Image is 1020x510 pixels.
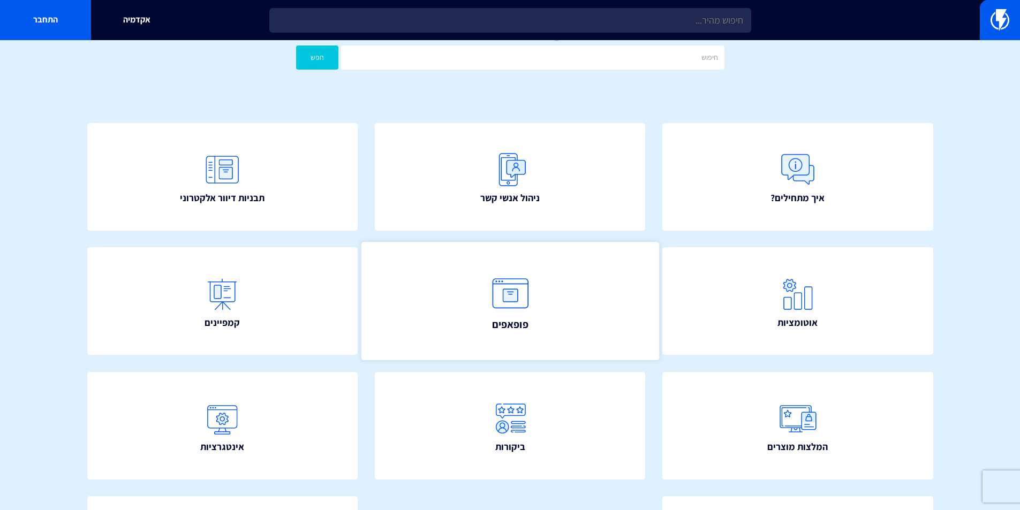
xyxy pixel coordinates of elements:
[662,372,933,479] a: המלצות מוצרים
[361,242,659,360] a: פופאפים
[87,123,358,231] a: תבניות דיוור אלקטרוני
[269,8,751,33] input: חיפוש מהיר...
[495,440,525,454] span: ביקורות
[375,372,646,479] a: ביקורות
[770,191,825,205] span: איך מתחילים?
[205,316,240,330] span: קמפיינים
[296,45,339,70] button: חפש
[662,247,933,355] a: אוטומציות
[180,191,265,205] span: תבניות דיוור אלקטרוני
[480,191,540,205] span: ניהול אנשי קשר
[87,247,358,355] a: קמפיינים
[341,45,724,70] input: חיפוש
[777,316,818,330] span: אוטומציות
[662,123,933,231] a: איך מתחילים?
[767,440,828,454] span: המלצות מוצרים
[492,317,528,332] span: פופאפים
[375,123,646,231] a: ניהול אנשי קשר
[87,372,358,479] a: אינטגרציות
[200,440,244,454] span: אינטגרציות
